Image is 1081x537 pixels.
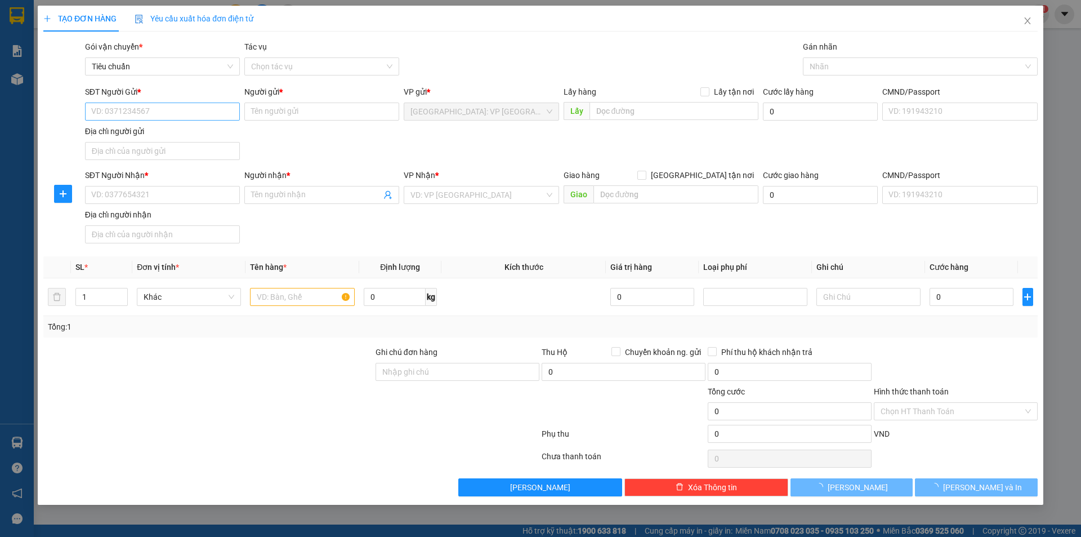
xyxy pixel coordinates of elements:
div: CMND/Passport [882,169,1037,181]
span: Thu Hộ [542,348,568,357]
span: Khác [144,289,235,305]
input: Ghi chú đơn hàng [376,363,539,381]
span: Giao hàng [564,171,600,180]
strong: BIÊN NHẬN VẬN CHUYỂN BẢO AN EXPRESS [25,16,188,42]
span: plus [55,189,72,198]
button: Close [1012,6,1043,37]
div: Người gửi [244,86,399,98]
button: [PERSON_NAME] và In [915,478,1038,496]
button: [PERSON_NAME] [459,478,623,496]
span: Định lượng [380,263,420,272]
input: Cước lấy hàng [763,103,878,121]
span: Tên hàng [251,263,287,272]
div: Địa chỉ người gửi [85,125,240,137]
label: Tác vụ [244,42,267,51]
input: 0 [611,288,695,306]
span: kg [426,288,437,306]
label: Cước lấy hàng [763,87,814,96]
span: Đơn vị tính [137,263,180,272]
button: deleteXóa Thông tin [625,478,789,496]
span: Lấy hàng [564,87,596,96]
span: TẠO ĐƠN HÀNG [43,14,117,23]
span: Gói vận chuyển [85,42,142,51]
span: [PERSON_NAME] [828,481,888,494]
label: Hình thức thanh toán [874,387,949,396]
div: Phụ thu [540,428,707,447]
label: Ghi chú đơn hàng [376,348,437,357]
span: VP Nhận [404,171,436,180]
button: delete [48,288,66,306]
span: Giao [564,185,593,203]
span: Tiêu chuẩn [92,58,233,75]
span: Tổng cước [708,387,745,396]
span: Xóa Thông tin [688,481,737,494]
span: plus [1023,292,1033,301]
span: [PERSON_NAME] [511,481,571,494]
span: VND [874,429,890,438]
span: loading [931,483,943,491]
span: delete [676,483,684,492]
img: icon [135,15,144,24]
span: Giá trị hàng [611,263,653,272]
input: Dọc đường [589,102,758,120]
span: [GEOGRAPHIC_DATA] tận nơi [646,169,758,181]
span: user-add [384,190,393,199]
input: Địa chỉ của người nhận [85,225,240,243]
span: Lấy [564,102,589,120]
span: [PERSON_NAME] và In [943,481,1022,494]
span: Phí thu hộ khách nhận trả [717,346,817,358]
div: Địa chỉ người nhận [85,208,240,221]
span: Cước hàng [930,263,969,272]
th: Loại phụ phí [699,256,812,278]
div: SĐT Người Gửi [85,86,240,98]
div: CMND/Passport [882,86,1037,98]
input: Cước giao hàng [763,186,878,204]
button: plus [54,185,72,203]
span: plus [43,15,51,23]
th: Ghi chú [812,256,925,278]
label: Cước giao hàng [763,171,819,180]
input: VD: Bàn, Ghế [251,288,355,306]
strong: (Công Ty TNHH Chuyển Phát Nhanh Bảo An - MST: 0109597835) [23,46,190,64]
span: loading [816,483,828,491]
button: plus [1022,288,1033,306]
input: Địa chỉ của người gửi [85,142,240,160]
span: SL [75,263,84,272]
div: Tổng: 1 [48,321,417,333]
span: Lấy tận nơi [709,86,758,98]
input: Ghi Chú [816,288,921,306]
span: Kích thước [504,263,543,272]
div: SĐT Người Nhận [85,169,240,181]
div: VP gửi [404,86,559,98]
span: Hà Nội: VP Tây Hồ [411,103,552,120]
label: Gán nhãn [803,42,837,51]
input: Dọc đường [593,185,758,203]
span: Chuyển khoản ng. gửi [620,346,705,358]
button: [PERSON_NAME] [790,478,913,496]
div: Người nhận [244,169,399,181]
div: Chưa thanh toán [540,450,707,470]
span: close [1023,16,1032,25]
span: Yêu cầu xuất hóa đơn điện tử [135,14,253,23]
span: [PHONE_NUMBER] - [DOMAIN_NAME] [26,67,188,110]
